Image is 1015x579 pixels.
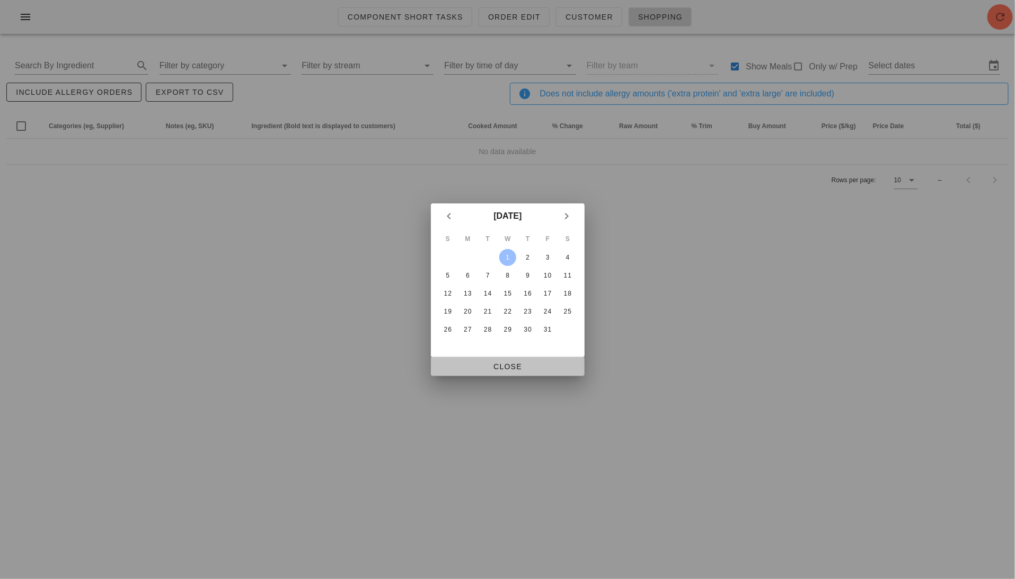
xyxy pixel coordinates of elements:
div: 15 [499,290,516,297]
button: 17 [539,285,556,302]
div: 18 [559,290,576,297]
button: 25 [559,303,576,320]
button: 10 [539,267,556,284]
button: 6 [459,267,476,284]
div: 25 [559,308,576,315]
button: Previous month [439,207,458,226]
button: 3 [539,249,556,266]
th: S [438,230,457,248]
div: 26 [439,326,456,333]
div: 9 [519,272,536,279]
div: 4 [559,254,576,261]
button: 21 [479,303,496,320]
button: 2 [519,249,536,266]
div: 21 [479,308,496,315]
th: T [518,230,537,248]
div: 22 [499,308,516,315]
span: Close [439,362,576,371]
button: 4 [559,249,576,266]
div: 14 [479,290,496,297]
button: 13 [459,285,476,302]
div: 31 [539,326,556,333]
div: 1 [499,254,516,261]
button: 30 [519,321,536,338]
button: Next month [557,207,576,226]
button: [DATE] [489,206,526,227]
div: 5 [439,272,456,279]
div: 8 [499,272,516,279]
div: 10 [539,272,556,279]
button: 16 [519,285,536,302]
div: 29 [499,326,516,333]
div: 17 [539,290,556,297]
div: 24 [539,308,556,315]
button: 26 [439,321,456,338]
button: 5 [439,267,456,284]
th: F [538,230,557,248]
div: 7 [479,272,496,279]
div: 28 [479,326,496,333]
button: 14 [479,285,496,302]
th: T [478,230,497,248]
button: 12 [439,285,456,302]
div: 6 [459,272,476,279]
button: 18 [559,285,576,302]
div: 12 [439,290,456,297]
div: 16 [519,290,536,297]
div: 27 [459,326,476,333]
button: 29 [499,321,516,338]
button: 28 [479,321,496,338]
button: 23 [519,303,536,320]
button: 8 [499,267,516,284]
button: 20 [459,303,476,320]
button: 31 [539,321,556,338]
button: 7 [479,267,496,284]
button: 15 [499,285,516,302]
div: 11 [559,272,576,279]
th: S [558,230,577,248]
button: Close [431,357,585,376]
button: 22 [499,303,516,320]
div: 30 [519,326,536,333]
div: 13 [459,290,476,297]
button: 11 [559,267,576,284]
th: M [458,230,477,248]
div: 20 [459,308,476,315]
div: 23 [519,308,536,315]
div: 19 [439,308,456,315]
button: 1 [499,249,516,266]
div: 3 [539,254,556,261]
th: W [498,230,517,248]
button: 9 [519,267,536,284]
button: 19 [439,303,456,320]
div: 2 [519,254,536,261]
button: 27 [459,321,476,338]
button: 24 [539,303,556,320]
